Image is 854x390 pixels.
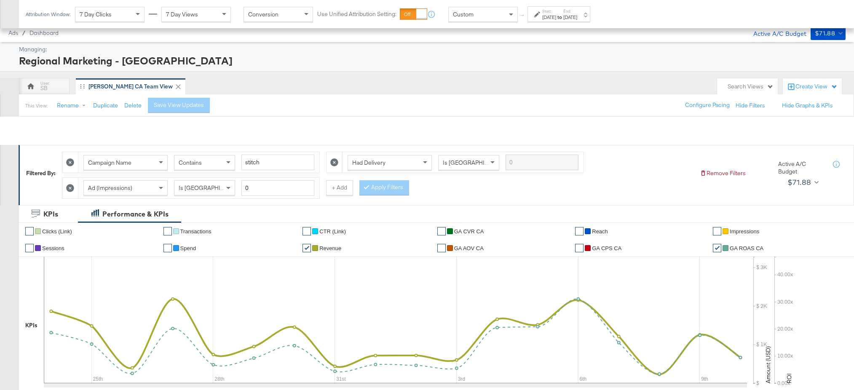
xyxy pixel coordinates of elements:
[437,244,446,252] a: ✔
[787,176,811,189] div: $71.88
[778,160,825,176] div: Active A/C Budget
[179,159,202,166] span: Contains
[437,227,446,235] a: ✔
[785,373,793,383] text: ROI
[556,14,563,20] strong: to
[519,14,527,17] span: ↑
[180,245,196,251] span: Spend
[782,102,833,110] button: Hide Graphs & KPIs
[241,155,314,170] input: Enter a search term
[88,159,131,166] span: Campaign Name
[88,184,132,192] span: Ad (Impressions)
[179,184,243,192] span: Is [GEOGRAPHIC_DATA]
[180,228,211,235] span: Transactions
[166,11,198,18] span: 7 Day Views
[241,180,314,196] input: Enter a number
[815,28,835,39] div: $71.88
[88,83,173,91] div: [PERSON_NAME] CA Team View
[730,228,759,235] span: Impressions
[454,228,484,235] span: GA CVR CA
[713,244,721,252] a: ✔
[453,11,474,18] span: Custom
[93,102,118,110] button: Duplicate
[592,228,608,235] span: Reach
[563,8,577,14] label: End:
[8,29,18,36] span: Ads
[679,98,736,113] button: Configure Pacing
[319,228,346,235] span: CTR (Link)
[163,244,172,252] a: ✔
[575,227,584,235] a: ✔
[29,29,59,36] a: Dashboard
[51,98,95,113] button: Rename
[26,169,56,177] div: Filtered By:
[811,27,846,40] button: $71.88
[303,227,311,235] a: ✔
[80,11,112,18] span: 7 Day Clicks
[25,321,37,329] div: KPIs
[764,346,772,383] text: Amount (USD)
[700,169,746,177] button: Remove Filters
[18,29,29,36] span: /
[713,227,721,235] a: ✔
[102,209,169,219] div: Performance & KPIs
[744,27,806,39] div: Active A/C Budget
[542,14,556,21] div: [DATE]
[575,244,584,252] a: ✔
[443,159,507,166] span: Is [GEOGRAPHIC_DATA]
[80,84,85,88] div: Drag to reorder tab
[730,245,763,251] span: GA ROAS CA
[124,102,142,110] button: Delete
[319,245,341,251] span: Revenue
[795,83,838,91] div: Create View
[40,84,48,92] div: SB
[19,53,843,68] div: Regional Marketing - [GEOGRAPHIC_DATA]
[454,245,484,251] span: GA AOV CA
[736,102,765,110] button: Hide Filters
[43,209,58,219] div: KPIs
[42,245,64,251] span: Sessions
[163,227,172,235] a: ✔
[352,159,386,166] span: Had Delivery
[506,155,578,170] input: Enter a search term
[25,227,34,235] a: ✔
[19,45,843,53] div: Managing:
[25,244,34,252] a: ✔
[42,228,72,235] span: Clicks (Link)
[303,244,311,252] a: ✔
[25,11,71,17] div: Attribution Window:
[784,176,821,189] button: $71.88
[25,102,48,109] div: This View:
[248,11,278,18] span: Conversion
[592,245,621,251] span: GA CPS CA
[542,8,556,14] label: Start:
[317,10,396,18] label: Use Unified Attribution Setting:
[563,14,577,21] div: [DATE]
[326,180,353,195] button: + Add
[728,83,774,91] div: Search Views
